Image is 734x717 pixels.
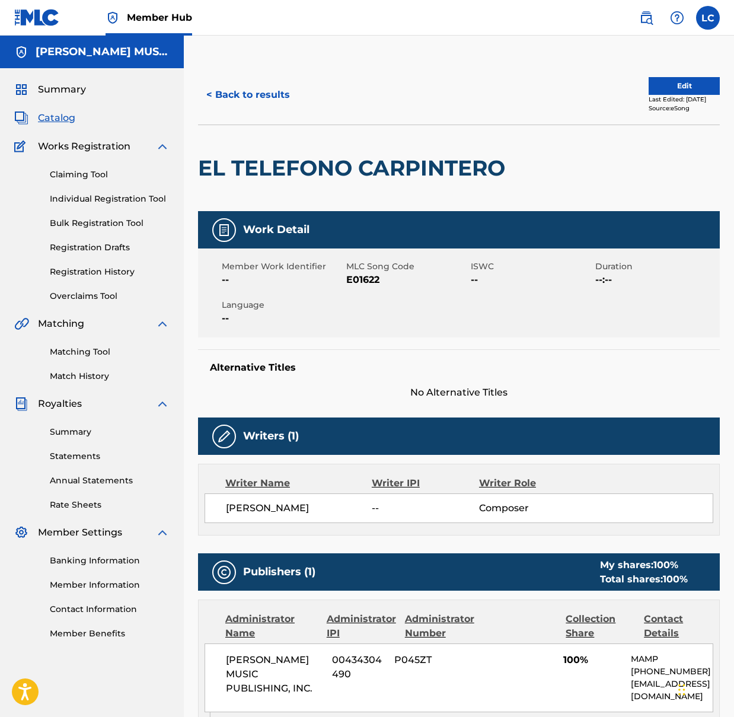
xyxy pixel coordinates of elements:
[225,476,372,490] div: Writer Name
[701,497,734,592] iframe: Resource Center
[14,525,28,540] img: Member Settings
[127,11,192,24] span: Member Hub
[14,45,28,59] img: Accounts
[595,273,717,287] span: --:--
[222,311,343,326] span: --
[36,45,170,59] h5: MAXIMO AGUIRRE MUSIC PUBLISHING, INC.
[217,223,231,237] img: Work Detail
[471,260,592,273] span: ISWC
[479,476,577,490] div: Writer Role
[479,501,576,515] span: Composer
[644,612,713,640] div: Contact Details
[471,273,592,287] span: --
[14,82,86,97] a: SummarySummary
[631,653,713,665] p: MAMP
[226,501,372,515] span: [PERSON_NAME]
[631,665,713,678] p: [PHONE_NUMBER]
[38,111,75,125] span: Catalog
[38,317,84,331] span: Matching
[50,370,170,383] a: Match History
[50,266,170,278] a: Registration History
[634,6,658,30] a: Public Search
[38,139,130,154] span: Works Registration
[38,82,86,97] span: Summary
[346,273,468,287] span: E01622
[50,450,170,463] a: Statements
[155,139,170,154] img: expand
[50,426,170,438] a: Summary
[222,260,343,273] span: Member Work Identifier
[50,241,170,254] a: Registration Drafts
[649,95,720,104] div: Last Edited: [DATE]
[665,6,689,30] div: Help
[50,290,170,302] a: Overclaims Tool
[600,572,688,587] div: Total shares:
[327,612,396,640] div: Administrator IPI
[595,260,717,273] span: Duration
[50,193,170,205] a: Individual Registration Tool
[50,555,170,567] a: Banking Information
[38,525,122,540] span: Member Settings
[332,653,385,681] span: 00434304490
[243,429,299,443] h5: Writers (1)
[217,565,231,579] img: Publishers
[50,627,170,640] a: Member Benefits
[38,397,82,411] span: Royalties
[210,362,708,374] h5: Alternative Titles
[649,77,720,95] button: Edit
[649,104,720,113] div: Source: eSong
[243,223,309,237] h5: Work Detail
[631,678,713,703] p: [EMAIL_ADDRESS][DOMAIN_NAME]
[566,612,635,640] div: Collection Share
[14,139,30,154] img: Works Registration
[50,217,170,230] a: Bulk Registration Tool
[155,397,170,411] img: expand
[198,385,720,400] span: No Alternative Titles
[243,565,315,579] h5: Publishers (1)
[675,660,734,717] iframe: Chat Widget
[50,168,170,181] a: Claiming Tool
[50,499,170,511] a: Rate Sheets
[346,260,468,273] span: MLC Song Code
[106,11,120,25] img: Top Rightsholder
[670,11,684,25] img: help
[50,474,170,487] a: Annual Statements
[217,429,231,444] img: Writers
[14,111,28,125] img: Catalog
[696,6,720,30] div: User Menu
[50,346,170,358] a: Matching Tool
[155,317,170,331] img: expand
[50,603,170,616] a: Contact Information
[14,111,75,125] a: CatalogCatalog
[50,579,170,591] a: Member Information
[653,559,678,571] span: 100 %
[678,672,685,708] div: Drag
[155,525,170,540] img: expand
[372,476,479,490] div: Writer IPI
[405,612,474,640] div: Administrator Number
[222,299,343,311] span: Language
[663,573,688,585] span: 100 %
[222,273,343,287] span: --
[14,317,29,331] img: Matching
[639,11,653,25] img: search
[198,80,298,110] button: < Back to results
[14,9,60,26] img: MLC Logo
[14,397,28,411] img: Royalties
[198,155,511,181] h2: EL TELEFONO CARPINTERO
[394,653,467,667] span: P045ZT
[225,612,318,640] div: Administrator Name
[372,501,479,515] span: --
[14,82,28,97] img: Summary
[600,558,688,572] div: My shares:
[563,653,622,667] span: 100%
[226,653,323,696] span: [PERSON_NAME] MUSIC PUBLISHING, INC.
